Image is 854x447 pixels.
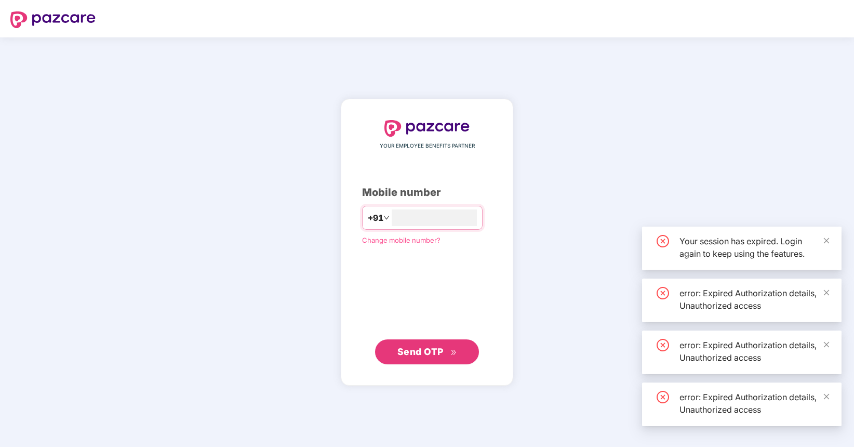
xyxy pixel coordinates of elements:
[823,289,830,296] span: close
[657,339,669,351] span: close-circle
[10,11,96,28] img: logo
[679,391,829,416] div: error: Expired Authorization details, Unauthorized access
[823,341,830,348] span: close
[823,393,830,400] span: close
[375,339,479,364] button: Send OTPdouble-right
[679,287,829,312] div: error: Expired Authorization details, Unauthorized access
[679,235,829,260] div: Your session has expired. Login again to keep using the features.
[823,237,830,244] span: close
[657,287,669,299] span: close-circle
[657,391,669,403] span: close-circle
[380,142,475,150] span: YOUR EMPLOYEE BENEFITS PARTNER
[383,215,390,221] span: down
[362,185,492,201] div: Mobile number
[368,212,383,225] span: +91
[450,349,457,356] span: double-right
[679,339,829,364] div: error: Expired Authorization details, Unauthorized access
[397,346,444,357] span: Send OTP
[362,236,441,244] a: Change mobile number?
[384,120,470,137] img: logo
[657,235,669,247] span: close-circle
